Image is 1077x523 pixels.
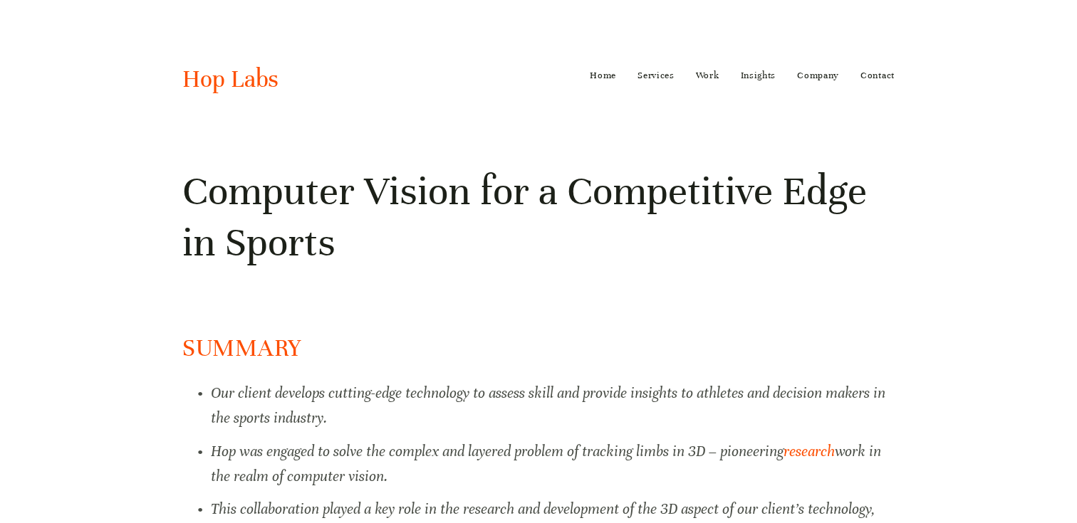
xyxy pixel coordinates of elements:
[638,64,675,87] a: Services
[211,384,889,427] em: Our client develops cutting-edge technology to assess skill and provide insights to athletes and ...
[784,443,835,460] a: research
[182,166,895,268] h1: Computer Vision for a Competitive Edge in Sports
[696,64,719,87] a: Work
[860,64,895,87] a: Contact
[182,332,895,365] h2: SUMMARY
[797,64,839,87] a: Company
[590,64,616,87] a: Home
[182,64,279,94] a: Hop Labs
[211,443,885,485] em: work in the realm of computer vision.
[211,443,784,460] em: Hop was engaged to solve the complex and layered problem of tracking limbs in 3D – pioneering
[741,64,776,87] a: Insights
